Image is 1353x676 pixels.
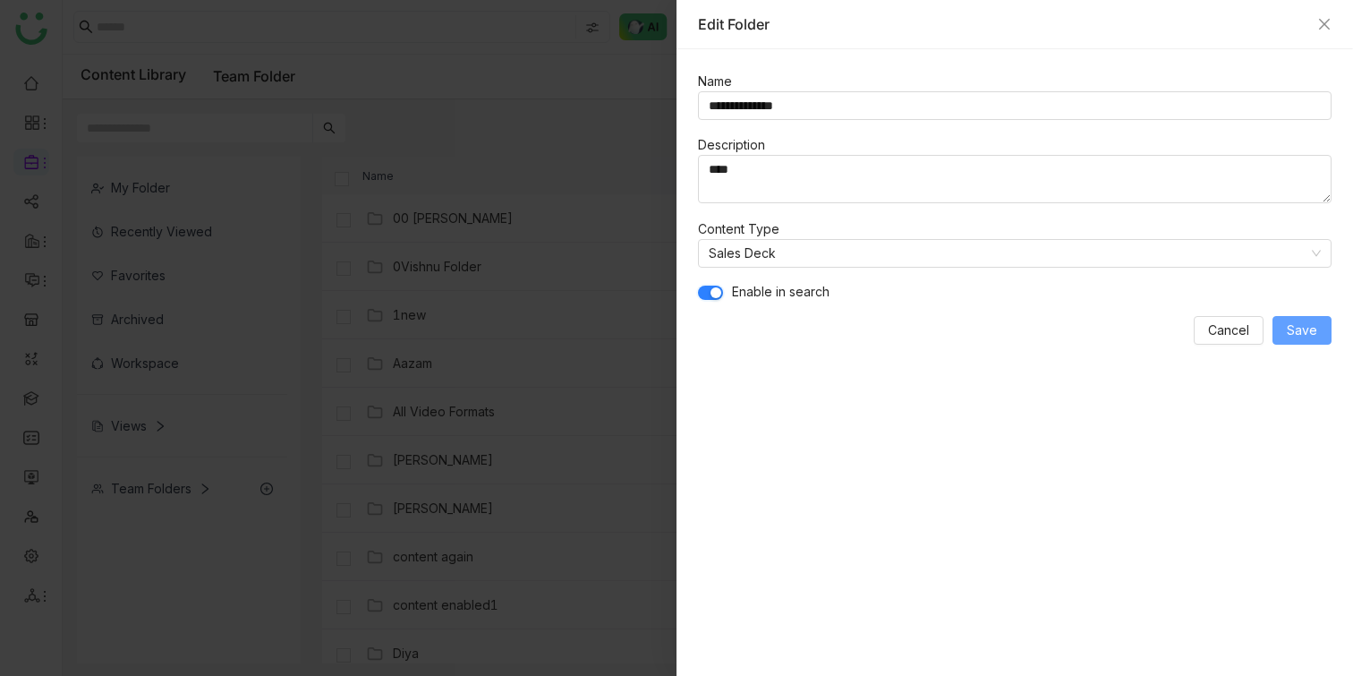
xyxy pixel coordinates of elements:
[1194,316,1264,345] button: Cancel
[1287,321,1317,340] span: Save
[698,72,741,91] label: Name
[709,240,1321,267] nz-select-item: Sales Deck
[698,14,1308,34] div: Edit Folder
[698,219,788,239] label: Content Type
[1317,17,1332,31] button: Close
[1208,321,1249,340] span: Cancel
[698,135,774,155] label: Description
[732,282,830,302] span: Enable in search
[1272,316,1332,345] button: Save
